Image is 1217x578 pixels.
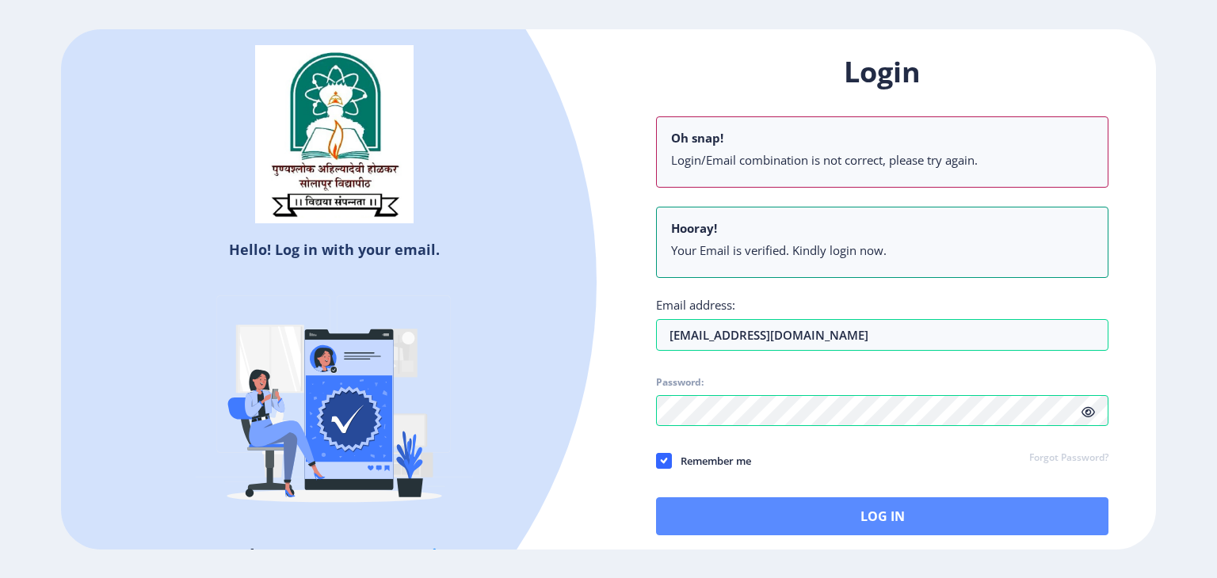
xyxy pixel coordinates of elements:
input: Email address [656,319,1108,351]
span: Remember me [672,451,751,470]
a: Forgot Password? [1029,451,1108,466]
img: Verified-rafiki.svg [196,265,473,542]
label: Email address: [656,297,735,313]
h1: Login [656,53,1108,91]
h5: Don't have an account? [73,542,597,568]
li: Your Email is verified. Kindly login now. [671,242,1093,258]
label: Password: [656,376,704,389]
b: Hooray! [671,220,717,236]
button: Log In [656,497,1108,535]
img: sulogo.png [255,45,414,224]
li: Login/Email combination is not correct, please try again. [671,152,1093,168]
b: Oh snap! [671,130,723,146]
a: Register [400,543,472,567]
